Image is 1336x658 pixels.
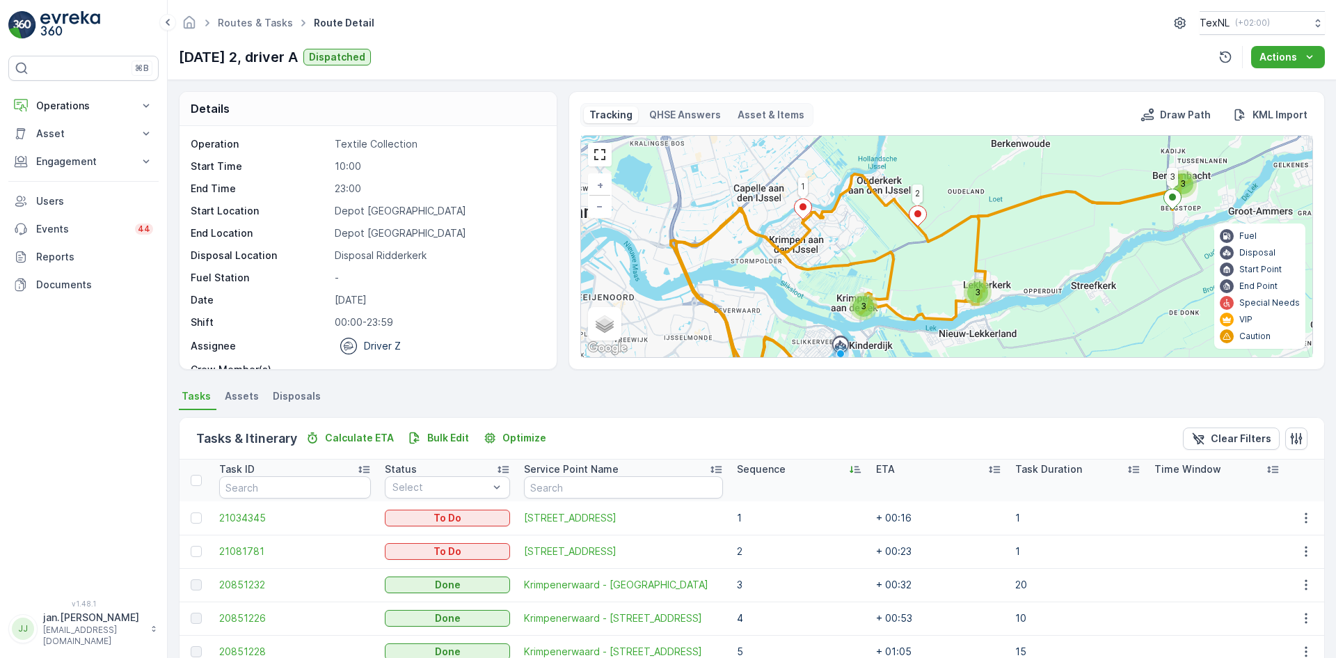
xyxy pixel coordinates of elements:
[1239,297,1300,308] p: Special Needs
[8,92,159,120] button: Operations
[191,271,329,285] p: Fuel Station
[869,501,1008,535] td: + 00:16
[219,545,371,558] a: 21081781
[869,568,1008,602] td: + 00:32
[524,511,723,525] span: [STREET_ADDRESS]
[730,568,869,602] td: 3
[876,462,895,476] p: ETA
[596,200,603,212] span: −
[135,63,149,74] p: ⌘B
[1160,108,1211,122] p: Draw Path
[219,462,255,476] p: Task ID
[219,578,371,592] span: 20851232
[303,49,371,65] button: Dispatched
[8,611,159,647] button: JJjan.[PERSON_NAME][EMAIL_ADDRESS][DOMAIN_NAME]
[8,271,159,299] a: Documents
[1135,107,1216,123] button: Draw Path
[1008,501,1147,535] td: 1
[1183,428,1280,450] button: Clear Filters
[1239,230,1257,242] p: Fuel
[597,179,603,191] span: +
[335,137,542,151] p: Textile Collection
[524,611,723,625] span: Krimpenerwaard - [STREET_ADDRESS]
[1169,170,1197,198] div: 3
[524,545,723,558] a: Kerkweg 145, 2935LA te Ouderkerk aan den IJssel
[850,292,877,320] div: 3
[335,315,542,329] p: 00:00-23:59
[589,308,620,339] a: Layers
[219,611,371,625] a: 20851226
[524,611,723,625] a: Krimpenerwaard - Dijklaan 15
[869,602,1008,635] td: + 00:53
[273,389,321,403] span: Disposals
[219,511,371,525] a: 21034345
[8,243,159,271] a: Reports
[191,339,236,353] p: Assignee
[335,363,542,377] p: -
[1239,314,1252,325] p: VIP
[335,293,542,307] p: [DATE]
[1015,462,1082,476] p: Task Duration
[191,512,202,524] div: Toggle Row Selected
[36,250,153,264] p: Reports
[335,182,542,196] p: 23:00
[1180,178,1186,189] span: 3
[36,278,153,292] p: Documents
[524,578,723,592] a: Krimpenerwaard - Milieustraat Veerweg
[43,611,143,625] p: jan.[PERSON_NAME]
[191,159,329,173] p: Start Time
[964,279,992,306] div: 3
[325,431,394,445] p: Calculate ETA
[730,602,869,635] td: 4
[191,249,329,263] p: Disposal Location
[36,99,131,113] p: Operations
[730,535,869,568] td: 2
[1239,264,1282,275] p: Start Point
[138,224,150,235] p: 44
[385,543,510,560] button: To Do
[191,137,329,151] p: Operation
[40,11,100,39] img: logo_light-DOdMpM7g.png
[524,578,723,592] span: Krimpenerwaard - [GEOGRAPHIC_DATA]
[502,431,546,445] p: Optimize
[182,389,211,403] span: Tasks
[1252,108,1307,122] p: KML Import
[309,50,365,64] p: Dispatched
[589,144,610,165] a: View Fullscreen
[1235,17,1270,29] p: ( +02:00 )
[1259,50,1297,64] p: Actions
[869,535,1008,568] td: + 00:23
[584,339,630,357] img: Google
[589,196,610,217] a: Zoom Out
[8,600,159,608] span: v 1.48.1
[36,127,131,141] p: Asset
[427,431,469,445] p: Bulk Edit
[584,339,630,357] a: Open this area in Google Maps (opens a new window)
[8,120,159,148] button: Asset
[477,430,552,446] button: Optimize
[225,389,259,403] span: Assets
[191,204,329,218] p: Start Location
[196,429,297,448] p: Tasks & Itinerary
[589,175,610,196] a: Zoom In
[1008,535,1147,568] td: 1
[335,226,542,240] p: Depot [GEOGRAPHIC_DATA]
[1200,11,1325,35] button: TexNL(+02:00)
[1251,46,1325,68] button: Actions
[179,47,298,68] p: [DATE] 2, driver A
[435,611,461,625] p: Done
[524,476,723,499] input: Search
[589,108,633,122] p: Tracking
[182,20,197,32] a: Homepage
[975,287,980,297] span: 3
[402,430,475,446] button: Bulk Edit
[311,16,377,30] span: Route Detail
[191,579,202,590] div: Toggle Row Selected
[434,511,461,525] p: To Do
[191,546,202,557] div: Toggle Row Selected
[385,577,510,593] button: Done
[8,215,159,243] a: Events44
